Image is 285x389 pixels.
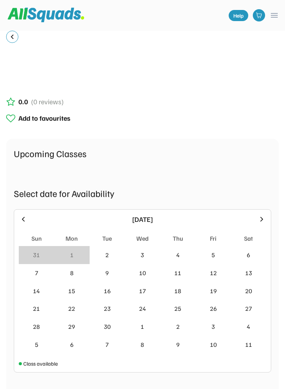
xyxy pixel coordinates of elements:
div: 9 [176,340,180,349]
div: 10 [139,268,146,277]
div: 27 [245,304,252,313]
div: 8 [70,268,74,277]
div: 21 [33,304,40,313]
a: Help [229,10,248,21]
div: 6 [247,250,250,259]
div: 10 [210,340,217,349]
img: shopping-cart-01%20%281%29.svg [256,12,262,18]
div: 4 [247,322,250,331]
div: 19 [210,286,217,295]
div: 7 [105,340,109,349]
div: 26 [210,304,217,313]
div: 3 [211,322,215,331]
div: 11 [174,268,181,277]
div: 5 [211,250,215,259]
img: Squad%20Logo.svg [8,8,84,22]
div: 18 [174,286,181,295]
div: 17 [139,286,146,295]
div: 20 [245,286,252,295]
div: 12 [210,268,217,277]
div: Add to favourites [18,113,70,123]
div: 29 [68,322,75,331]
div: Thu [173,234,183,243]
div: 1 [141,322,144,331]
div: 4 [176,250,180,259]
div: Sun [31,234,42,243]
div: 5 [35,340,38,349]
div: Select date for Availability [14,186,271,200]
div: 30 [104,322,111,331]
div: 16 [104,286,111,295]
div: 14 [33,286,40,295]
div: 31 [33,250,40,259]
div: 2 [176,322,180,331]
div: Wed [136,234,149,243]
div: 11 [245,340,252,349]
div: 2 [105,250,109,259]
div: (0 reviews) [31,97,64,107]
div: 28 [33,322,40,331]
div: 3 [141,250,144,259]
div: 15 [68,286,75,295]
div: 9 [105,268,109,277]
div: 23 [104,304,111,313]
div: Class available [23,359,58,368]
button: menu [270,11,279,20]
div: 1 [70,250,74,259]
div: 7 [35,268,38,277]
button: keyboard_arrow_left [8,32,17,41]
div: 13 [245,268,252,277]
div: Mon [66,234,78,243]
div: Fri [210,234,216,243]
div: 8 [141,340,144,349]
div: 22 [68,304,75,313]
div: 24 [139,304,146,313]
div: Sat [244,234,253,243]
div: 6 [70,340,74,349]
div: [DATE] [32,214,253,225]
div: Upcoming Classes [14,146,271,160]
div: 25 [174,304,181,313]
div: Tue [102,234,112,243]
div: 0.0 [18,97,28,107]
